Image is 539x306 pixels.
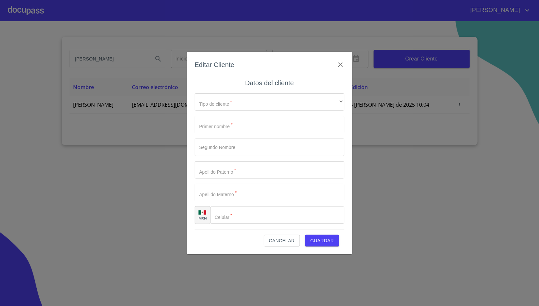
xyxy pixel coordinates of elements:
span: Cancelar [269,237,295,245]
button: Cancelar [264,235,300,247]
span: Guardar [310,237,334,245]
h6: Datos del cliente [245,78,294,88]
button: Guardar [305,235,339,247]
h6: Editar Cliente [195,60,234,70]
div: ​ [195,93,344,111]
p: MXN [199,216,207,220]
img: R93DlvwvvjP9fbrDwZeCRYBHk45OWMq+AAOlFVsxT89f82nwPLnD58IP7+ANJEaWYhP0Tx8kkA0WlQMPQsAAgwAOmBj20AXj6... [199,210,206,215]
